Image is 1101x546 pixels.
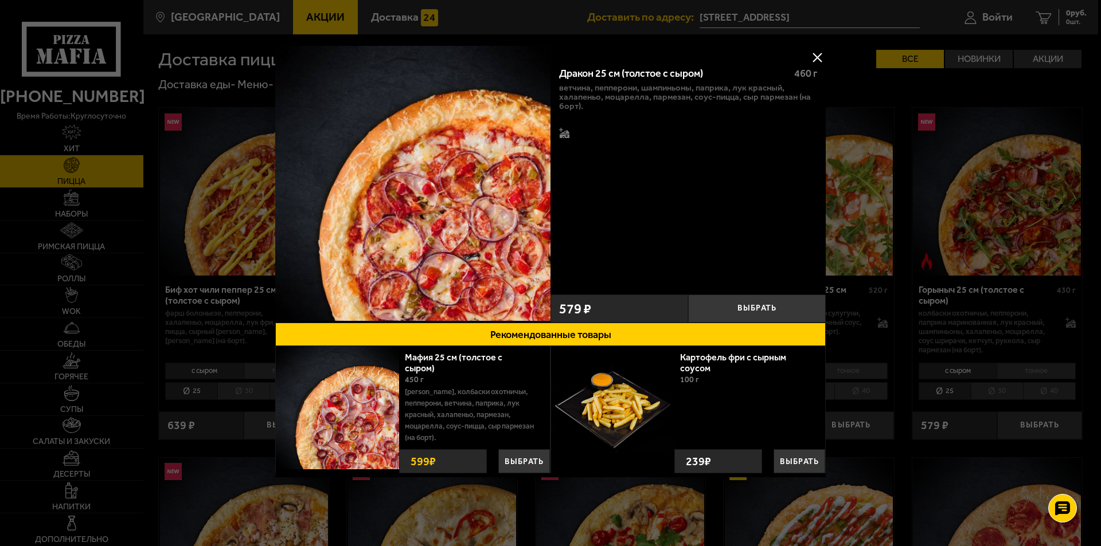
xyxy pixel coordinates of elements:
a: Мафия 25 см (толстое с сыром) [405,352,502,374]
a: Картофель фри с сырным соусом [680,352,786,374]
button: Выбрать [498,449,550,473]
p: ветчина, пепперони, шампиньоны, паприка, лук красный, халапеньо, моцарелла, пармезан, соус-пицца,... [559,83,817,111]
button: Рекомендованные товары [275,323,826,346]
button: Выбрать [688,294,826,323]
span: 460 г [794,67,817,80]
span: 450 г [405,375,424,384]
strong: 239 ₽ [683,450,714,473]
span: 579 ₽ [559,302,591,316]
span: 100 г [680,375,699,384]
button: Выбрать [774,449,825,473]
a: Дракон 25 см (толстое с сыром) [275,46,550,323]
p: [PERSON_NAME], колбаски охотничьи, пепперони, ветчина, паприка, лук красный, халапеньо, пармезан,... [405,386,541,443]
img: Дракон 25 см (толстое с сыром) [275,46,550,321]
div: Дракон 25 см (толстое с сыром) [559,68,784,80]
strong: 599 ₽ [408,450,439,473]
